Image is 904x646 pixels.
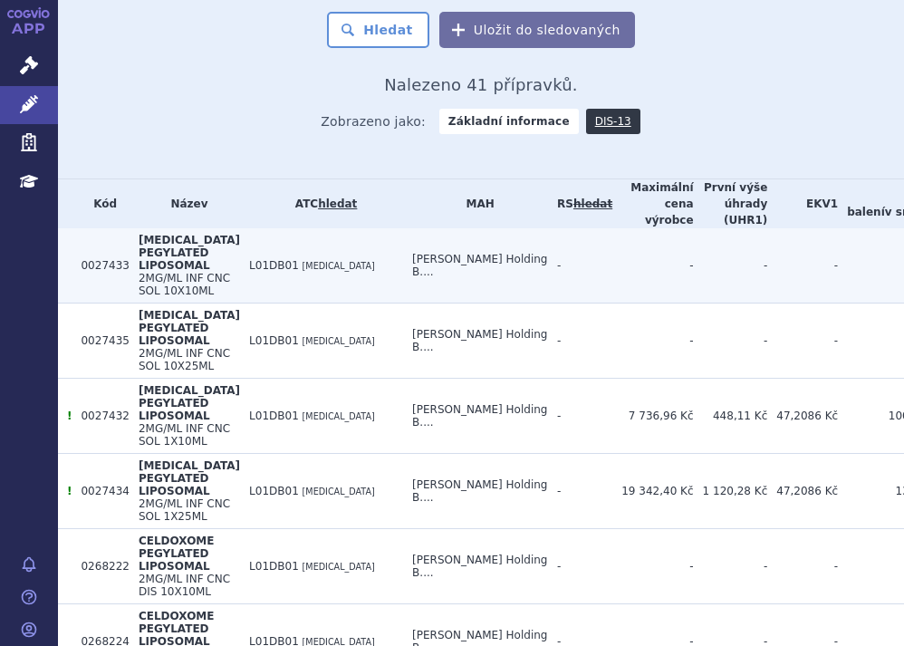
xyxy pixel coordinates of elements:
[249,410,299,422] span: L01DB01
[694,179,768,228] th: První výše úhrady (UHR1)
[612,228,693,304] td: -
[548,379,612,454] td: -
[139,384,240,422] span: [MEDICAL_DATA] PEGYLATED LIPOSOMAL
[694,304,768,379] td: -
[240,179,403,228] th: ATC
[612,179,693,228] th: Maximální cena výrobce
[303,411,375,421] span: [MEDICAL_DATA]
[139,234,240,272] span: [MEDICAL_DATA] PEGYLATED LIPOSOMAL
[303,562,375,572] span: [MEDICAL_DATA]
[72,228,129,304] td: 0027433
[573,198,612,210] a: vyhledávání neobsahuje žádnou platnou referenční skupinu
[139,573,230,598] span: 2MG/ML INF CNC DIS 10X10ML
[139,459,240,497] span: [MEDICAL_DATA] PEGYLATED LIPOSOMAL
[249,334,299,347] span: L01DB01
[403,304,548,379] td: [PERSON_NAME] Holding B....
[72,304,129,379] td: 0027435
[303,336,375,346] span: [MEDICAL_DATA]
[548,304,612,379] td: -
[548,529,612,604] td: -
[403,179,548,228] th: MAH
[694,529,768,604] td: -
[318,198,357,210] a: hledat
[384,75,578,94] span: Nalezeno 41 přípravků.
[249,485,299,497] span: L01DB01
[67,410,72,422] span: Tento přípravek má více úhrad.
[767,454,838,529] td: 47,2086 Kč
[139,422,230,448] span: 2MG/ML INF CNC SOL 1X10ML
[612,454,693,529] td: 19 342,40 Kč
[249,560,299,573] span: L01DB01
[403,228,548,304] td: [PERSON_NAME] Holding B....
[303,261,375,271] span: [MEDICAL_DATA]
[767,228,838,304] td: -
[767,529,838,604] td: -
[573,198,612,210] del: hledat
[612,304,693,379] td: -
[767,304,838,379] td: -
[694,454,768,529] td: 1 120,28 Kč
[321,109,426,134] span: Zobrazeno jako:
[72,379,129,454] td: 0027432
[303,487,375,497] span: [MEDICAL_DATA]
[139,497,230,523] span: 2MG/ML INF CNC SOL 1X25ML
[767,379,838,454] td: 47,2086 Kč
[548,454,612,529] td: -
[139,309,240,347] span: [MEDICAL_DATA] PEGYLATED LIPOSOMAL
[612,379,693,454] td: 7 736,96 Kč
[72,179,129,228] th: Kód
[72,454,129,529] td: 0027434
[767,179,838,228] th: EKV1
[403,454,548,529] td: [PERSON_NAME] Holding B....
[612,529,693,604] td: -
[139,535,215,573] span: CELDOXOME PEGYLATED LIPOSOMAL
[548,179,612,228] th: RS
[130,179,240,228] th: Název
[72,529,129,604] td: 0268222
[403,529,548,604] td: [PERSON_NAME] Holding B....
[548,228,612,304] td: -
[139,347,230,372] span: 2MG/ML INF CNC SOL 10X25ML
[403,379,548,454] td: [PERSON_NAME] Holding B....
[694,228,768,304] td: -
[139,272,230,297] span: 2MG/ML INF CNC SOL 10X10ML
[694,379,768,454] td: 448,11 Kč
[249,259,299,272] span: L01DB01
[327,12,429,48] button: Hledat
[586,109,640,134] a: DIS-13
[439,12,635,48] button: Uložit do sledovaných
[439,109,579,134] strong: Základní informace
[67,485,72,497] span: Tento přípravek má více úhrad.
